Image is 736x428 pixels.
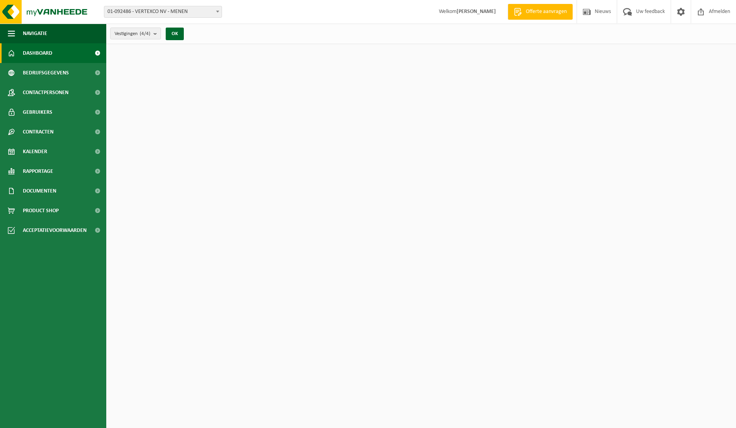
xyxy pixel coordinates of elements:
a: Offerte aanvragen [508,4,573,20]
span: Contracten [23,122,54,142]
span: Bedrijfsgegevens [23,63,69,83]
strong: [PERSON_NAME] [457,9,496,15]
span: Rapportage [23,161,53,181]
button: OK [166,28,184,40]
span: 01-092486 - VERTEXCO NV - MENEN [104,6,222,17]
span: Vestigingen [115,28,150,40]
button: Vestigingen(4/4) [110,28,161,39]
span: Product Shop [23,201,59,220]
span: Gebruikers [23,102,52,122]
span: Acceptatievoorwaarden [23,220,87,240]
span: Kalender [23,142,47,161]
span: Documenten [23,181,56,201]
span: Contactpersonen [23,83,68,102]
span: 01-092486 - VERTEXCO NV - MENEN [104,6,222,18]
span: Navigatie [23,24,47,43]
span: Dashboard [23,43,52,63]
span: Offerte aanvragen [524,8,569,16]
count: (4/4) [140,31,150,36]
